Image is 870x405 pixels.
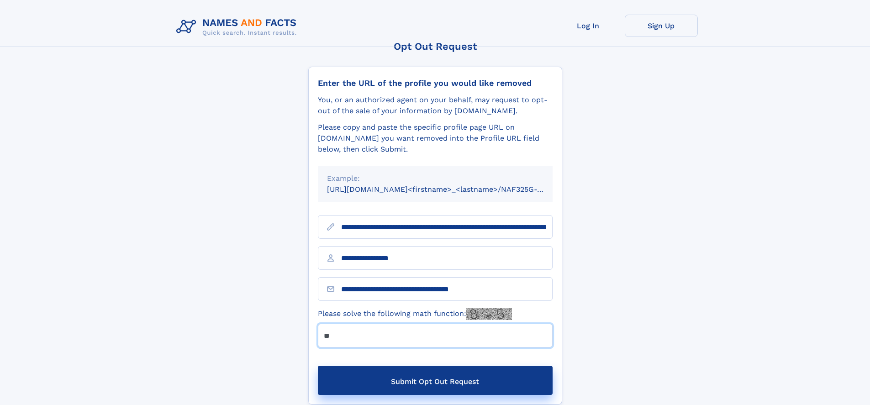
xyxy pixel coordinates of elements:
a: Sign Up [625,15,698,37]
div: You, or an authorized agent on your behalf, may request to opt-out of the sale of your informatio... [318,95,553,116]
a: Log In [552,15,625,37]
div: Enter the URL of the profile you would like removed [318,78,553,88]
small: [URL][DOMAIN_NAME]<firstname>_<lastname>/NAF325G-xxxxxxxx [327,185,570,194]
label: Please solve the following math function: [318,308,512,320]
div: Please copy and paste the specific profile page URL on [DOMAIN_NAME] you want removed into the Pr... [318,122,553,155]
img: Logo Names and Facts [173,15,304,39]
div: Example: [327,173,543,184]
button: Submit Opt Out Request [318,366,553,395]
